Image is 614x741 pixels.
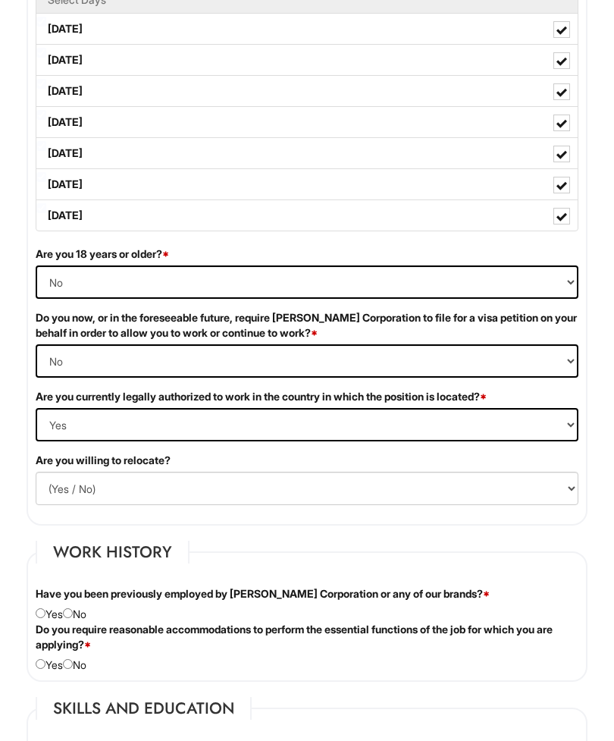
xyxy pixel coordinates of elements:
label: [DATE] [36,76,578,106]
label: [DATE] [36,169,578,199]
label: [DATE] [36,14,578,44]
label: [DATE] [36,138,578,168]
label: [DATE] [36,107,578,137]
label: Have you been previously employed by [PERSON_NAME] Corporation or any of our brands? [36,586,490,601]
label: Are you 18 years or older? [36,246,169,262]
legend: Skills and Education [36,697,252,720]
div: Yes No [24,586,590,622]
div: Yes No [24,622,590,673]
label: Are you currently legally authorized to work in the country in which the position is located? [36,389,487,404]
legend: Work History [36,541,190,564]
select: (Yes / No) [36,265,578,299]
select: (Yes / No) [36,344,578,378]
select: (Yes / No) [36,472,578,505]
label: [DATE] [36,45,578,75]
select: (Yes / No) [36,408,578,441]
label: Do you require reasonable accommodations to perform the essential functions of the job for which ... [36,622,578,652]
label: Are you willing to relocate? [36,453,171,468]
label: [DATE] [36,200,578,231]
label: Do you now, or in the foreseeable future, require [PERSON_NAME] Corporation to file for a visa pe... [36,310,578,341]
